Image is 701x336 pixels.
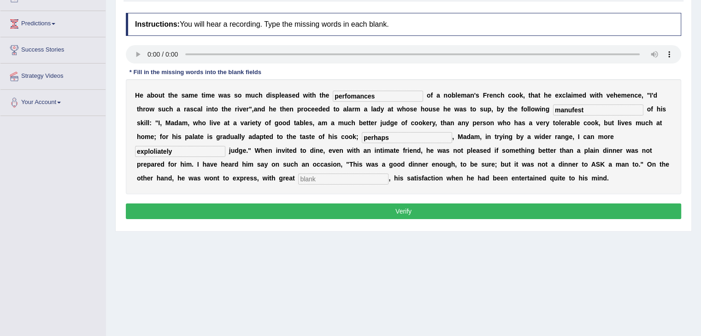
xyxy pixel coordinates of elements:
[190,105,194,113] b: s
[535,92,538,99] b: a
[483,119,486,127] b: s
[185,92,189,99] b: a
[255,92,259,99] b: c
[544,92,548,99] b: h
[443,119,447,127] b: h
[182,119,188,127] b: m
[610,92,613,99] b: e
[201,105,203,113] b: l
[380,119,382,127] b: j
[272,92,276,99] b: s
[651,105,653,113] b: f
[436,105,440,113] b: e
[318,105,323,113] b: d
[141,119,144,127] b: k
[477,119,480,127] b: e
[410,105,413,113] b: s
[211,119,213,127] b: i
[421,105,425,113] b: h
[137,105,139,113] b: t
[613,92,618,99] b: h
[401,119,405,127] b: o
[143,105,145,113] b: r
[294,119,296,127] b: t
[480,105,483,113] b: s
[189,92,194,99] b: m
[311,105,315,113] b: e
[627,92,630,99] b: e
[158,119,160,127] b: I
[222,105,224,113] b: t
[194,105,197,113] b: c
[144,119,146,127] b: i
[178,119,182,127] b: a
[351,119,355,127] b: h
[237,105,239,113] b: i
[162,105,166,113] b: u
[289,105,294,113] b: n
[301,105,303,113] b: r
[149,119,152,127] b: :
[210,119,212,127] b: l
[514,105,518,113] b: e
[501,92,505,99] b: h
[206,92,211,99] b: m
[202,119,206,127] b: o
[194,92,198,99] b: e
[198,119,202,127] b: h
[281,92,285,99] b: e
[0,11,106,34] a: Predictions
[472,119,477,127] b: p
[657,105,661,113] b: h
[363,119,366,127] b: e
[171,119,174,127] b: a
[371,119,374,127] b: e
[352,105,354,113] b: r
[559,92,562,99] b: x
[169,105,173,113] b: h
[170,92,174,99] b: h
[653,92,657,99] b: d
[567,92,571,99] b: a
[308,92,310,99] b: i
[252,119,255,127] b: e
[369,119,371,127] b: t
[228,119,230,127] b: t
[162,92,165,99] b: t
[531,105,535,113] b: o
[333,91,423,102] input: blank
[218,92,224,99] b: w
[596,92,599,99] b: t
[366,119,369,127] b: t
[0,64,106,87] a: Strategy Videos
[441,119,443,127] b: t
[621,92,626,99] b: m
[228,105,231,113] b: e
[374,119,377,127] b: r
[224,92,227,99] b: a
[480,119,483,127] b: r
[174,119,178,127] b: d
[535,105,540,113] b: w
[278,119,283,127] b: o
[188,119,189,127] b: ,
[405,119,407,127] b: f
[275,92,279,99] b: p
[275,119,279,127] b: g
[371,105,373,113] b: l
[146,105,150,113] b: o
[540,105,542,113] b: i
[126,68,265,77] div: * Fill in the missing words into the blank fields
[508,92,512,99] b: c
[548,92,552,99] b: e
[595,92,597,99] b: i
[244,119,247,127] b: a
[491,105,493,113] b: ,
[463,105,466,113] b: s
[571,92,573,99] b: i
[250,119,252,127] b: i
[470,92,474,99] b: n
[386,119,390,127] b: d
[257,105,261,113] b: n
[523,92,525,99] b: ,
